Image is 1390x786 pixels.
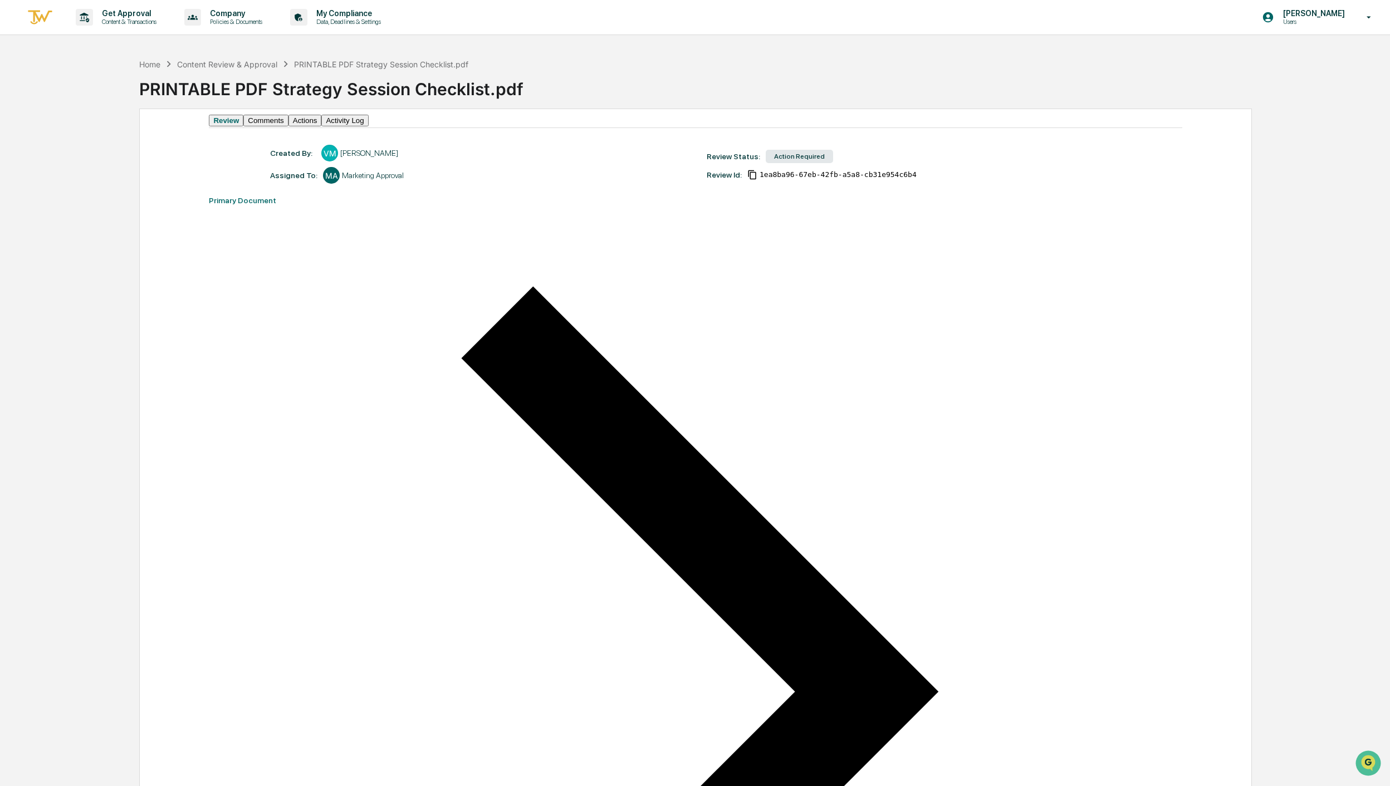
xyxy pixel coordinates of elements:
p: Get Approval [93,9,162,18]
div: 🖐️ [11,141,20,150]
p: Data, Deadlines & Settings [307,18,386,26]
a: 🖐️Preclearance [7,136,76,156]
p: Users [1274,18,1350,26]
div: Action Required [766,150,833,163]
button: Activity Log [321,115,368,126]
div: [PERSON_NAME] [340,149,398,158]
p: My Compliance [307,9,386,18]
span: Primary Document [209,196,276,205]
img: 1746055101610-c473b297-6a78-478c-a979-82029cc54cd1 [11,85,31,105]
div: PRINTABLE PDF Strategy Session Checklist.pdf [294,60,468,69]
div: We're available if you need us! [38,96,141,105]
button: Comments [243,115,288,126]
button: Start new chat [189,89,203,102]
a: 🔎Data Lookup [7,157,75,177]
div: Review Status: [707,152,760,161]
a: 🗄️Attestations [76,136,143,156]
img: logo [27,8,53,27]
div: Marketing Approval [342,171,404,180]
div: Home [139,60,160,69]
div: Review Id: [707,170,742,179]
span: Preclearance [22,140,72,151]
div: 🔎 [11,163,20,171]
div: Assigned To: [270,171,317,180]
a: Powered byPylon [79,188,135,197]
p: Content & Transactions [93,18,162,26]
button: Actions [288,115,322,126]
iframe: Open customer support [1354,749,1384,779]
div: secondary tabs example [209,115,1182,126]
div: PRINTABLE PDF Strategy Session Checklist.pdf [139,70,1390,99]
p: Policies & Documents [201,18,268,26]
div: Created By: ‎ ‎ [270,149,316,158]
div: 🗄️ [81,141,90,150]
p: Company [201,9,268,18]
div: MA [323,167,340,184]
p: How can we help? [11,23,203,41]
div: Start new chat [38,85,183,96]
span: 1ea8ba96-67eb-42fb-a5a8-cb31e954c6b4 [760,170,917,179]
span: Pylon [111,189,135,197]
span: Copy Id [747,170,757,180]
div: VM [321,145,338,161]
span: Data Lookup [22,161,70,173]
input: Clear [29,51,184,62]
button: Review [209,115,243,126]
span: Attestations [92,140,138,151]
div: Content Review & Approval [177,60,277,69]
p: [PERSON_NAME] [1274,9,1350,18]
